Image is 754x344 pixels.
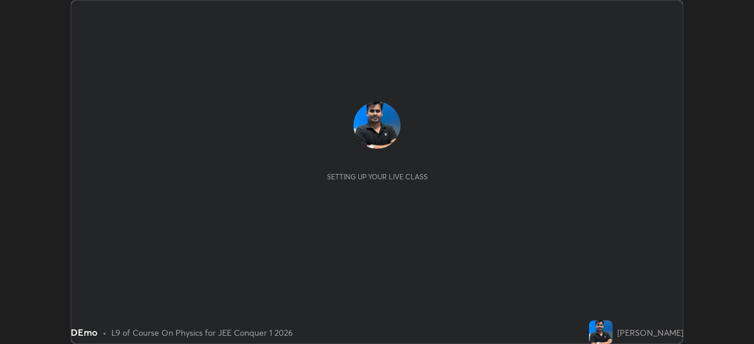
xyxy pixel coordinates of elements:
div: DEmo [71,325,98,339]
div: [PERSON_NAME] [617,326,683,339]
img: ea0f9c6474774c10bedd37f73a00240d.jpg [589,320,613,344]
div: Setting up your live class [327,172,428,181]
div: • [102,326,107,339]
img: ea0f9c6474774c10bedd37f73a00240d.jpg [353,102,401,149]
div: L9 of Course On Physics for JEE Conquer 1 2026 [111,326,293,339]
